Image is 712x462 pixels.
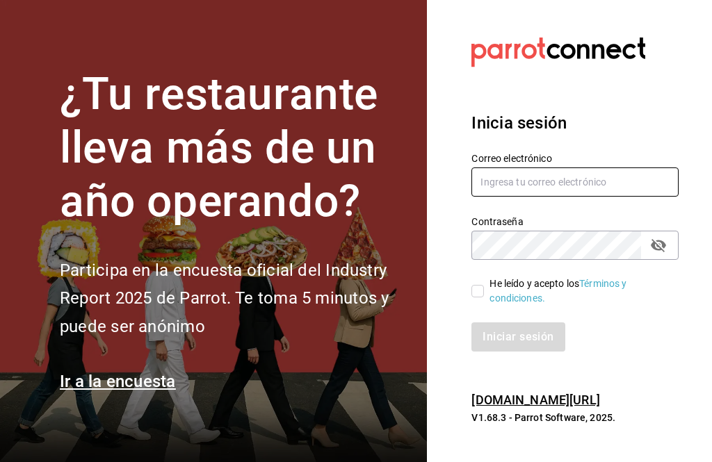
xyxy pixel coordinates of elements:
h3: Inicia sesión [471,110,679,135]
button: passwordField [647,233,670,257]
h1: ¿Tu restaurante lleva más de un año operando? [60,68,410,228]
label: Correo electrónico [471,154,679,163]
input: Ingresa tu correo electrónico [471,167,679,197]
a: Ir a la encuesta [60,372,176,391]
p: V1.68.3 - Parrot Software, 2025. [471,411,679,424]
label: Contraseña [471,217,679,226]
h2: Participa en la encuesta oficial del Industry Report 2025 de Parrot. Te toma 5 minutos y puede se... [60,256,410,341]
a: [DOMAIN_NAME][URL] [471,393,599,407]
div: He leído y acepto los [489,277,667,306]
